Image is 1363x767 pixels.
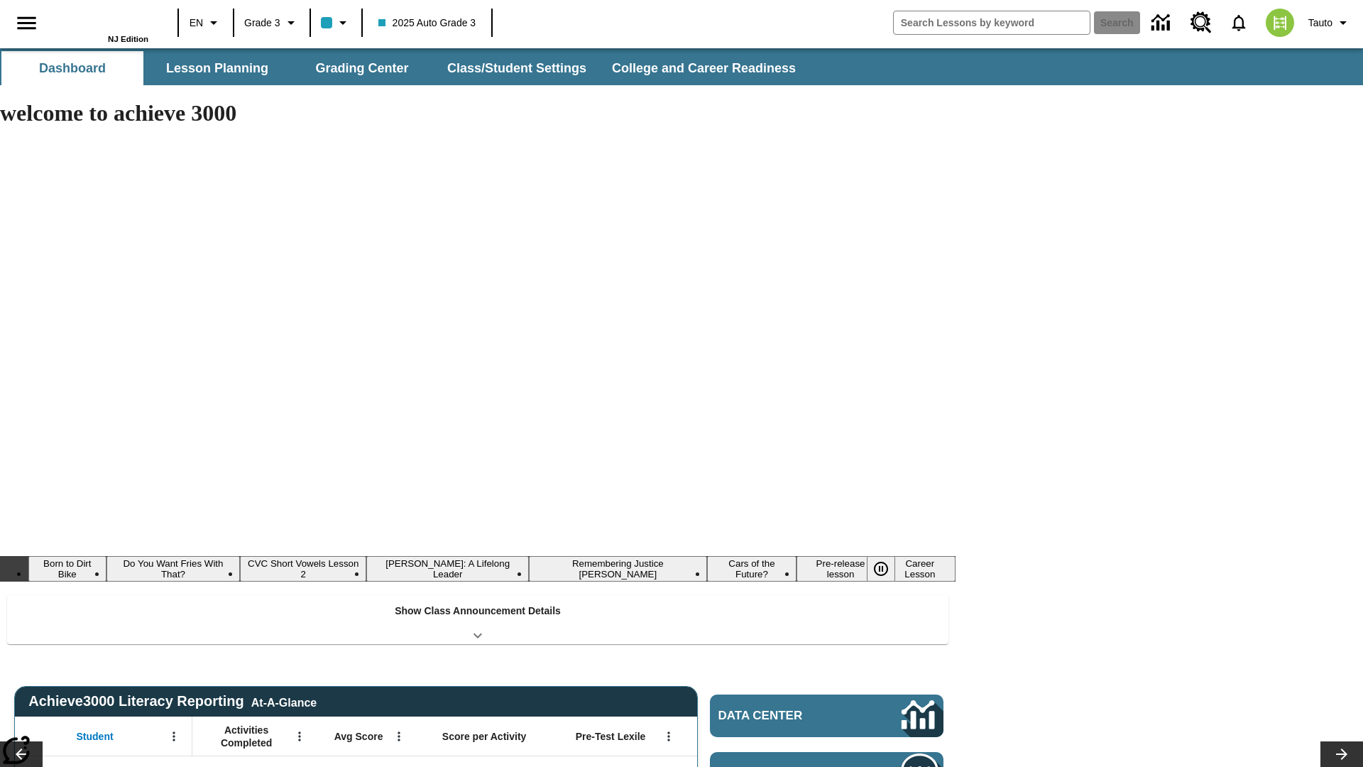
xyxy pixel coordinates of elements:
button: Open Menu [289,726,310,747]
span: Pre-Test Lexile [576,730,646,743]
button: Lesson Planning [146,51,288,85]
a: Resource Center, Will open in new tab [1182,4,1220,42]
button: Open side menu [6,2,48,44]
button: Open Menu [658,726,679,747]
div: Home [56,5,148,43]
p: Show Class Announcement Details [395,604,561,619]
button: Class color is light blue. Change class color [315,10,357,36]
button: Grading Center [291,51,433,85]
span: EN [190,16,203,31]
button: Dashboard [1,51,143,85]
button: Slide 8 Career Lesson [885,556,956,582]
a: Home [56,6,148,35]
button: College and Career Readiness [601,51,807,85]
button: Pause [867,556,895,582]
span: Tauto [1308,16,1332,31]
div: Pause [867,556,909,582]
button: Lesson carousel, Next [1320,741,1363,767]
button: Slide 1 Born to Dirt Bike [28,556,106,582]
span: Activities Completed [199,724,293,749]
button: Slide 2 Do You Want Fries With That? [106,556,241,582]
a: Data Center [1143,4,1182,43]
button: Language: EN, Select a language [183,10,229,36]
span: Avg Score [334,730,383,743]
button: Slide 6 Cars of the Future? [707,556,797,582]
span: Grade 3 [244,16,280,31]
button: Slide 4 Dianne Feinstein: A Lifelong Leader [366,556,529,582]
button: Select a new avatar [1257,4,1303,41]
span: NJ Edition [108,35,148,43]
a: Notifications [1220,4,1257,41]
button: Slide 5 Remembering Justice O'Connor [529,556,706,582]
div: At-A-Glance [251,694,317,709]
button: Slide 7 Pre-release lesson [797,556,884,582]
button: Grade: Grade 3, Select a grade [239,10,305,36]
input: search field [894,11,1090,34]
img: avatar image [1266,9,1294,37]
span: Score per Activity [442,730,527,743]
span: Data Center [718,709,853,723]
div: Show Class Announcement Details [7,595,948,644]
button: Open Menu [388,726,410,747]
button: Class/Student Settings [436,51,598,85]
span: Achieve3000 Literacy Reporting [28,693,317,709]
span: 2025 Auto Grade 3 [378,16,476,31]
button: Profile/Settings [1303,10,1357,36]
button: Slide 3 CVC Short Vowels Lesson 2 [240,556,366,582]
a: Data Center [710,695,943,737]
span: Student [77,730,114,743]
button: Open Menu [163,726,185,747]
